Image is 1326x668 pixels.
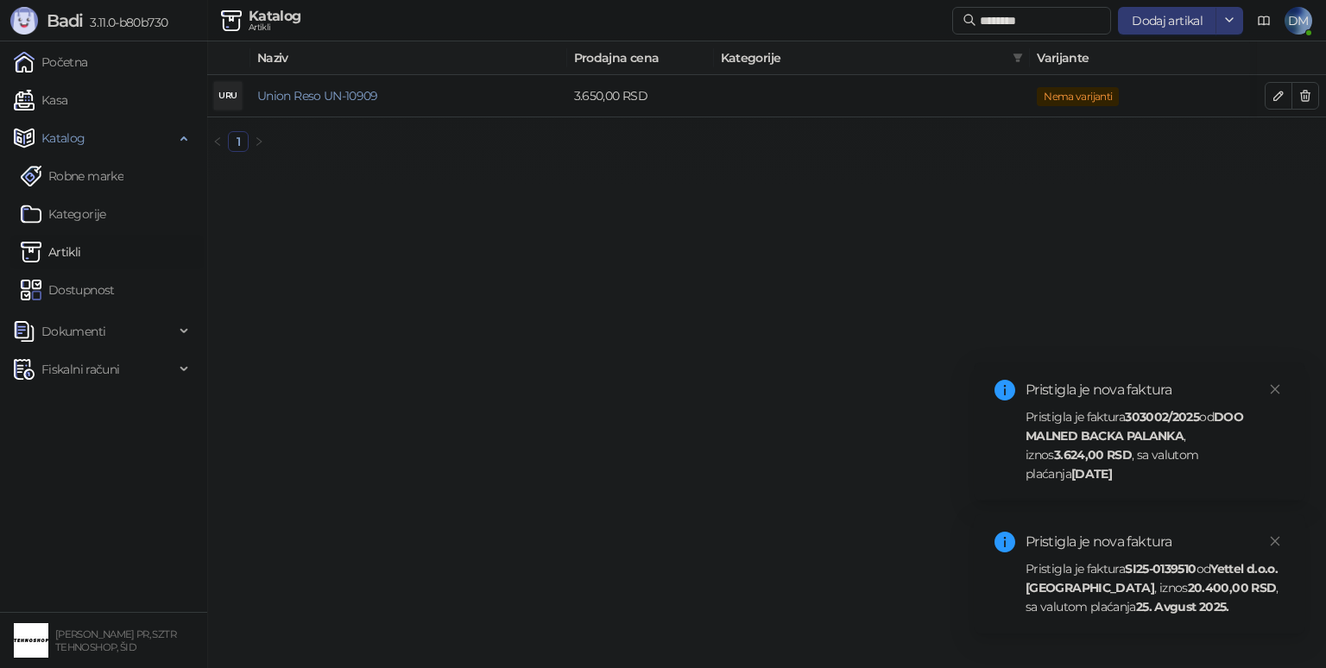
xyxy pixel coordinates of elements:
a: Kategorije [21,197,106,231]
a: 1 [229,132,248,151]
div: Katalog [249,9,301,23]
span: right [254,136,264,147]
small: [PERSON_NAME] PR, SZTR TEHNOSHOP, ŠID [55,628,176,653]
span: DM [1285,7,1312,35]
div: Pristigla je faktura od , iznos , sa valutom plaćanja [1026,559,1285,616]
a: Close [1266,380,1285,399]
button: Dodaj artikal [1118,7,1216,35]
strong: 3.624,00 RSD [1054,447,1132,463]
li: 1 [228,131,249,152]
span: Fiskalni računi [41,352,119,387]
a: Robne marke [21,159,123,193]
strong: 25. Avgust 2025. [1136,599,1229,614]
span: info-circle [994,380,1015,400]
span: filter [1009,45,1026,71]
span: Katalog [41,121,85,155]
span: Dokumenti [41,314,105,349]
td: Union Reso UN-10909 [250,75,567,117]
li: Prethodna strana [207,131,228,152]
a: Dokumentacija [1250,7,1278,35]
img: Artikli [221,10,242,31]
td: 3.650,00 RSD [567,75,714,117]
a: ArtikliArtikli [21,235,81,269]
img: Logo [10,7,38,35]
span: Kategorije [721,48,1007,67]
a: Union Reso UN-10909 [257,88,378,104]
span: Dodaj artikal [1132,13,1203,28]
div: Pristigla je faktura od , iznos , sa valutom plaćanja [1026,407,1285,483]
strong: [DATE] [1071,466,1112,482]
strong: SI25-0139510 [1125,561,1196,577]
button: left [207,131,228,152]
button: right [249,131,269,152]
span: left [212,136,223,147]
span: info-circle [994,532,1015,552]
span: Badi [47,10,83,31]
th: Naziv [250,41,567,75]
span: filter [1013,53,1023,63]
img: 64x64-companyLogo-68805acf-9e22-4a20-bcb3-9756868d3d19.jpeg [14,623,48,658]
a: Kasa [14,83,67,117]
span: Nema varijanti [1037,87,1119,106]
div: Pristigla je nova faktura [1026,380,1285,400]
div: URU [214,82,242,110]
strong: 303002/2025 [1125,409,1199,425]
li: Sledeća strana [249,131,269,152]
span: close [1269,535,1281,547]
a: Dostupnost [21,273,115,307]
span: 3.11.0-b80b730 [83,15,167,30]
th: Prodajna cena [567,41,714,75]
div: Artikli [249,23,301,32]
a: Početna [14,45,88,79]
a: Close [1266,532,1285,551]
strong: Yettel d.o.o. [GEOGRAPHIC_DATA] [1026,561,1278,596]
img: Artikli [21,242,41,262]
strong: 20.400,00 RSD [1188,580,1277,596]
div: Pristigla je nova faktura [1026,532,1285,552]
span: close [1269,383,1281,395]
